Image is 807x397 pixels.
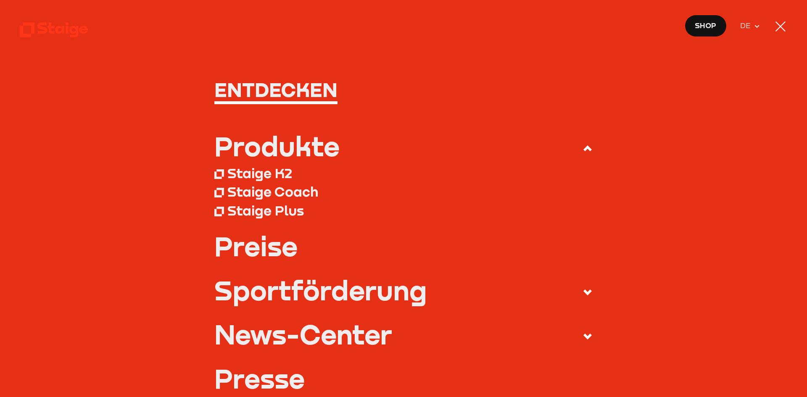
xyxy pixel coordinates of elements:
[214,201,593,220] a: Staige Plus
[695,20,716,32] span: Shop
[214,277,427,303] div: Sportförderung
[227,183,318,200] div: Staige Coach
[740,20,754,32] span: DE
[685,15,727,37] a: Shop
[227,165,292,181] div: Staige K2
[214,321,392,347] div: News-Center
[214,163,593,182] a: Staige K2
[214,133,340,159] div: Produkte
[214,182,593,201] a: Staige Coach
[227,202,304,219] div: Staige Plus
[214,365,593,392] a: Presse
[214,233,593,259] a: Preise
